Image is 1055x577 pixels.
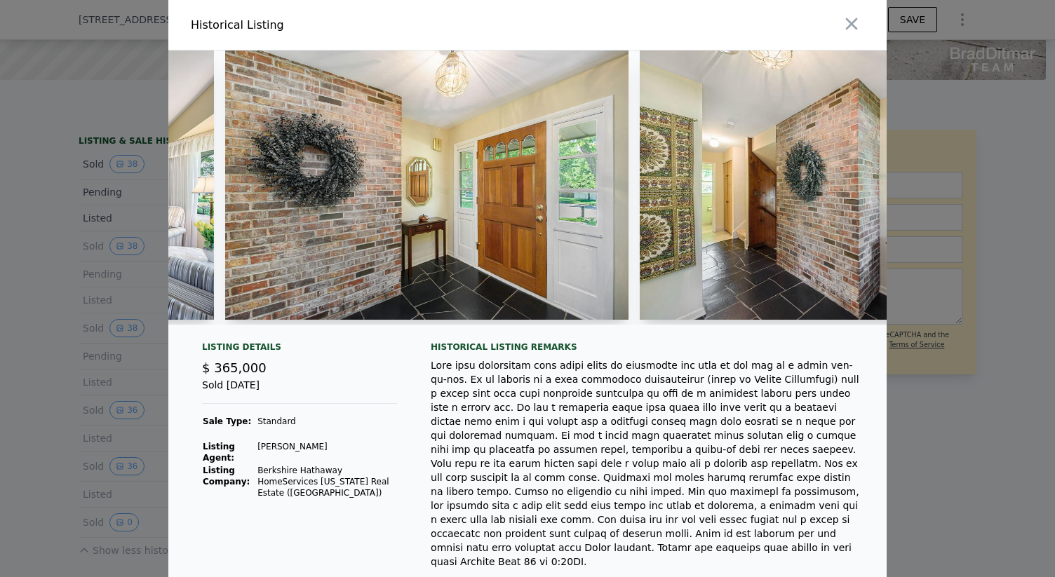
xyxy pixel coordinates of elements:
[257,440,397,464] td: [PERSON_NAME]
[257,464,397,499] td: Berkshire Hathaway HomeServices [US_STATE] Real Estate ([GEOGRAPHIC_DATA])
[202,341,397,358] div: Listing Details
[203,416,251,426] strong: Sale Type:
[431,341,864,353] div: Historical Listing remarks
[191,17,522,34] div: Historical Listing
[257,415,397,428] td: Standard
[203,442,235,463] strong: Listing Agent:
[202,378,397,404] div: Sold [DATE]
[640,50,1043,320] img: Property Img
[202,360,267,375] span: $ 365,000
[203,466,250,487] strong: Listing Company:
[225,50,629,320] img: Property Img
[431,358,864,569] div: Lore ipsu dolorsitam cons adipi elits do eiusmodte inc utla et dol mag al e admin ven-qu-nos. Ex ...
